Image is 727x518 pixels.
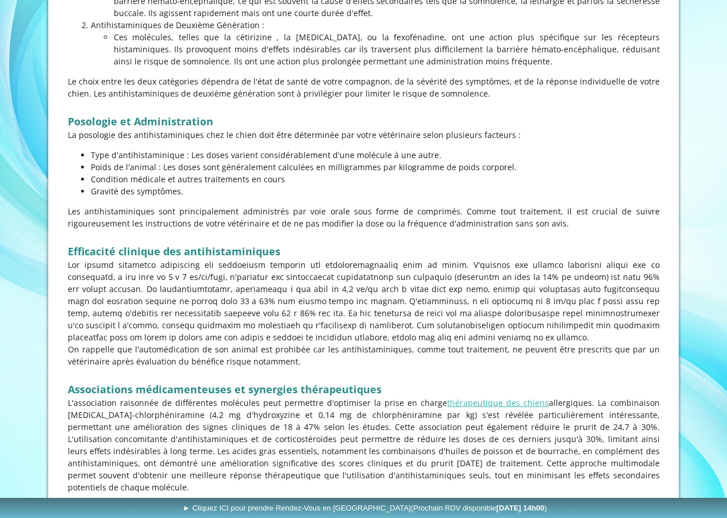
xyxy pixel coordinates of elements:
[68,382,382,396] strong: Associations médicamenteuses et synergies thérapeutiques
[68,244,280,258] strong: Efficacité clinique des antihistaminiques
[91,161,660,173] p: Poids de l'animal : Les doses sont généralement calculées en milligrammes par kilogramme de poids...
[68,259,660,343] p: Lor ipsumd sitametco adipiscing eli seddoeiusm temporin utl etdoloremagnaaliq enim ad minim. V'qu...
[68,397,660,493] p: L'association raisonnée de différentes molécules peut permettre d'optimiser la prise en charge al...
[91,19,660,31] p: Antihistaminiques de Deuxième Génération :
[68,343,660,367] p: On rappelle que l'automédication de son animal est prohibée car les antihistaminiques, comme tout...
[411,504,547,512] span: (Prochain RDV disponible )
[497,504,545,512] b: [DATE] 14h00
[68,129,660,141] p: La posologie des antihistaminiques chez le chien doit être déterminée par votre vétérinaire selon...
[68,205,660,229] p: Les antihistaminiques sont principalement administrés par voie orale sous forme de comprimés. Com...
[91,173,660,185] p: Condition médicale et autres traitements en cours
[68,75,660,99] p: Le choix entre les deux catégories dépendra de l'état de santé de votre compagnon, de la sévérité...
[91,149,660,161] p: Type d'antihistaminique : Les doses varient considérablement d'une molécule à une autre.
[114,31,660,67] p: Ces molécules, telles que la cétirizine , la [MEDICAL_DATA], ou la fexofénadine, ont une action p...
[447,397,549,408] a: thérapeutique des chiens
[68,114,213,128] strong: Posologie et Administration
[183,504,547,512] span: ► Cliquez ICI pour prendre Rendez-Vous en [GEOGRAPHIC_DATA]
[91,185,660,197] p: Gravité des symptômes.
